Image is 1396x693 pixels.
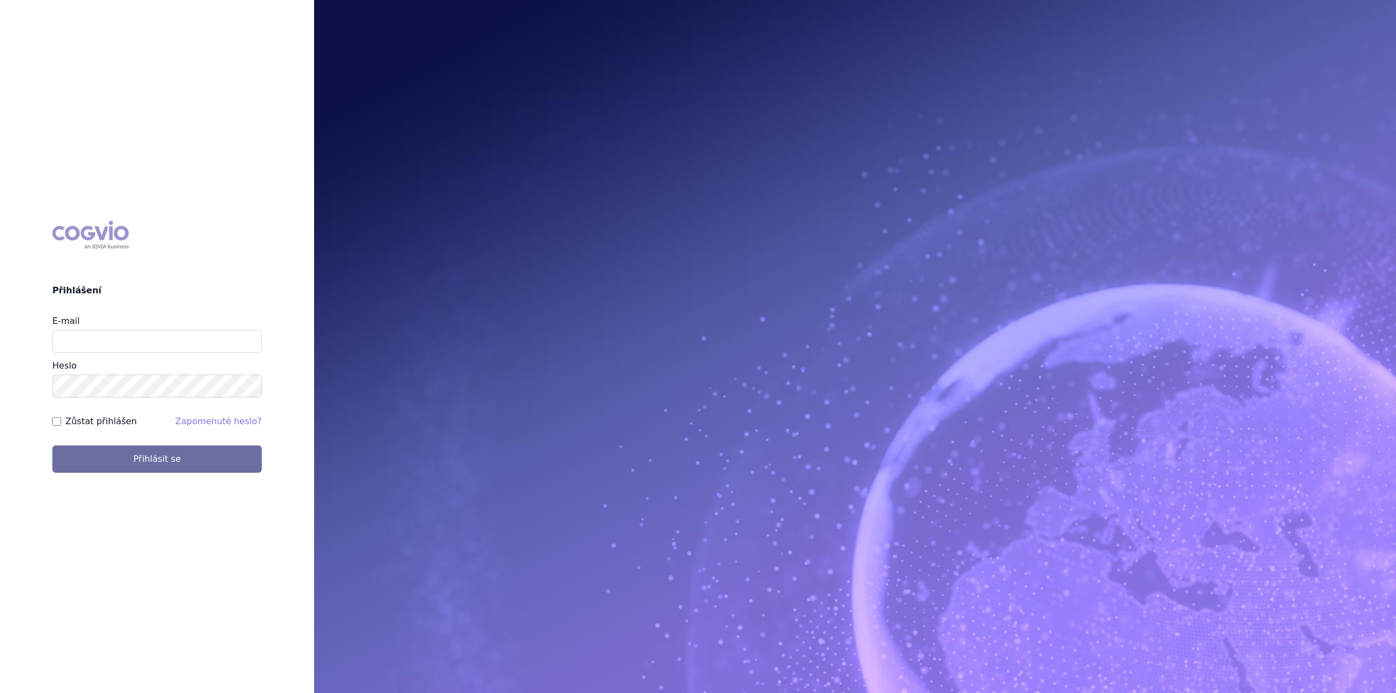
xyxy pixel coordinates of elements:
a: Zapomenuté heslo? [175,416,262,426]
h2: Přihlášení [52,284,262,297]
label: Heslo [52,360,76,371]
label: E-mail [52,316,80,326]
div: COGVIO [52,221,129,249]
label: Zůstat přihlášen [65,415,137,428]
button: Přihlásit se [52,445,262,473]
